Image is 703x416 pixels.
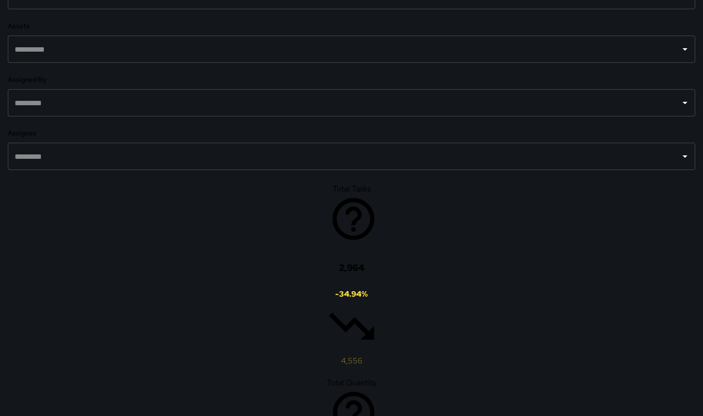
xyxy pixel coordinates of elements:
[324,256,379,280] h3: 2,964
[678,42,692,56] button: Open
[341,356,362,366] span: 4,556
[327,378,377,388] span: Total Quantity
[8,128,695,139] h6: Assignee
[678,96,692,110] button: Open
[328,194,379,244] svg: Total number of tasks in the selected period, compared to the previous period.
[333,184,371,194] span: Total Tasks
[8,21,695,32] h6: Assets
[335,289,368,299] span: -34.94 %
[8,75,695,85] h6: Assigned By
[678,150,692,163] button: Open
